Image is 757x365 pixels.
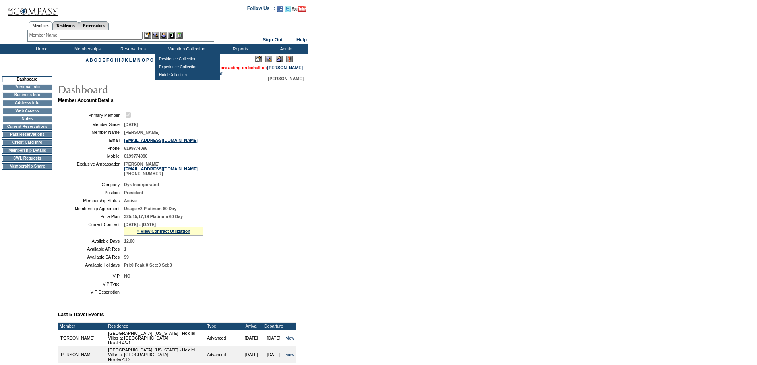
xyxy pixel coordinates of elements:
span: 325-15,17,19 Platinum 60 Day [124,214,183,219]
a: [PERSON_NAME] [267,65,303,70]
a: view [286,336,294,340]
td: Available Days: [61,239,121,243]
b: Member Account Details [58,98,114,103]
td: Membership Status: [61,198,121,203]
a: M [133,58,136,62]
a: L [129,58,132,62]
a: Help [296,37,307,42]
td: Advanced [206,346,240,363]
td: Departure [263,323,285,330]
span: President [124,190,143,195]
td: Home [18,44,64,54]
td: Membership Agreement: [61,206,121,211]
span: NO [124,274,130,278]
td: Available SA Res: [61,255,121,259]
td: Primary Member: [61,111,121,119]
a: A [86,58,89,62]
a: N [137,58,141,62]
td: Vacation Collection [155,44,217,54]
span: Active [124,198,137,203]
a: Follow us on Twitter [285,8,291,13]
span: [PERSON_NAME] [268,76,304,81]
span: Pri:0 Peak:0 Sec:0 Sel:0 [124,263,172,267]
img: Impersonate [160,32,167,39]
a: Sign Out [263,37,283,42]
td: Business Info [2,92,52,98]
img: Edit Mode [255,56,262,62]
a: E [103,58,105,62]
td: Hotel Collection [157,71,219,79]
img: View Mode [265,56,272,62]
td: [DATE] [240,330,263,346]
img: Follow us on Twitter [285,6,291,12]
td: [DATE] [263,346,285,363]
span: Dyk Incorporated [124,182,159,187]
b: Last 5 Travel Events [58,312,104,317]
span: [DATE] - [DATE] [124,222,156,227]
td: Membership Details [2,147,52,154]
td: CWL Requests [2,155,52,162]
span: [PERSON_NAME] [PHONE_NUMBER] [124,162,198,176]
td: Member [58,323,107,330]
div: Member Name: [29,32,60,39]
td: Advanced [206,330,240,346]
td: [GEOGRAPHIC_DATA], [US_STATE] - Ho'olei Villas at [GEOGRAPHIC_DATA] Ho'olei 43-2 [107,346,206,363]
td: [GEOGRAPHIC_DATA], [US_STATE] - Ho'olei Villas at [GEOGRAPHIC_DATA] Ho'olei 43-1 [107,330,206,346]
a: Q [150,58,153,62]
td: VIP Description: [61,290,121,294]
img: b_calculator.gif [176,32,183,39]
td: Mobile: [61,154,121,158]
td: VIP Type: [61,282,121,286]
a: I [119,58,120,62]
img: Become our fan on Facebook [277,6,283,12]
td: Current Contract: [61,222,121,236]
td: Admin [262,44,308,54]
a: P [146,58,149,62]
td: Residence Collection [157,55,219,63]
span: 6199774096 [124,146,147,151]
td: Reports [217,44,262,54]
td: Available AR Res: [61,247,121,251]
td: Reservations [109,44,155,54]
a: Become our fan on Facebook [277,8,283,13]
a: D [98,58,101,62]
td: Available Holidays: [61,263,121,267]
span: Usage v2 Platinum 60 Day [124,206,176,211]
span: You are acting on behalf of: [212,65,303,70]
td: Arrival [240,323,263,330]
a: K [125,58,128,62]
img: Reservations [168,32,175,39]
span: [PERSON_NAME] [124,130,159,135]
a: » View Contract Utilization [137,229,190,234]
td: Follow Us :: [247,5,275,14]
td: Membership Share [2,163,52,170]
td: Position: [61,190,121,195]
a: Subscribe to our YouTube Channel [292,8,306,13]
a: Residences [52,21,79,30]
td: Address Info [2,100,52,106]
td: [DATE] [240,346,263,363]
a: Members [29,21,53,30]
td: Notes [2,116,52,122]
img: View [152,32,159,39]
img: b_edit.gif [144,32,151,39]
a: H [115,58,118,62]
td: Experience Collection [157,63,219,71]
a: G [110,58,113,62]
td: Price Plan: [61,214,121,219]
td: Member Since: [61,122,121,127]
td: Email: [61,138,121,143]
a: [EMAIL_ADDRESS][DOMAIN_NAME] [124,166,198,171]
td: [PERSON_NAME] [58,330,107,346]
td: [PERSON_NAME] [58,346,107,363]
td: Residence [107,323,206,330]
a: view [286,352,294,357]
td: Personal Info [2,84,52,90]
td: Member Name: [61,130,121,135]
span: 6199774096 [124,154,147,158]
td: [DATE] [263,330,285,346]
td: Type [206,323,240,330]
img: Subscribe to our YouTube Channel [292,6,306,12]
span: 1 [124,247,126,251]
td: Past Reservations [2,131,52,138]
